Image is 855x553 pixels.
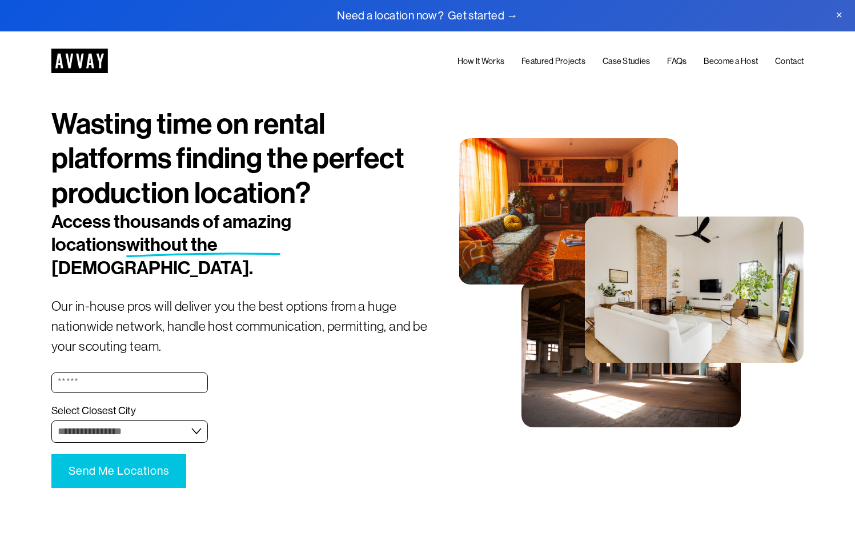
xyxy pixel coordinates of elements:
img: AVVAY - The First Nationwide Location Scouting Co. [51,49,108,73]
h2: Access thousands of amazing locations [51,211,365,280]
h1: Wasting time on rental platforms finding the perfect production location? [51,107,428,211]
span: Select Closest City [51,404,136,418]
a: FAQs [667,55,687,69]
button: Send Me LocationsSend Me Locations [51,454,186,488]
a: Case Studies [603,55,650,69]
a: Become a Host [704,55,758,69]
a: Featured Projects [521,55,585,69]
select: Select Closest City [51,420,208,443]
span: without the [DEMOGRAPHIC_DATA]. [51,234,253,279]
a: Contact [775,55,804,69]
p: Our in-house pros will deliver you the best options from a huge nationwide network, handle host c... [51,296,428,356]
span: Send Me Locations [69,464,169,478]
a: How It Works [457,55,504,69]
